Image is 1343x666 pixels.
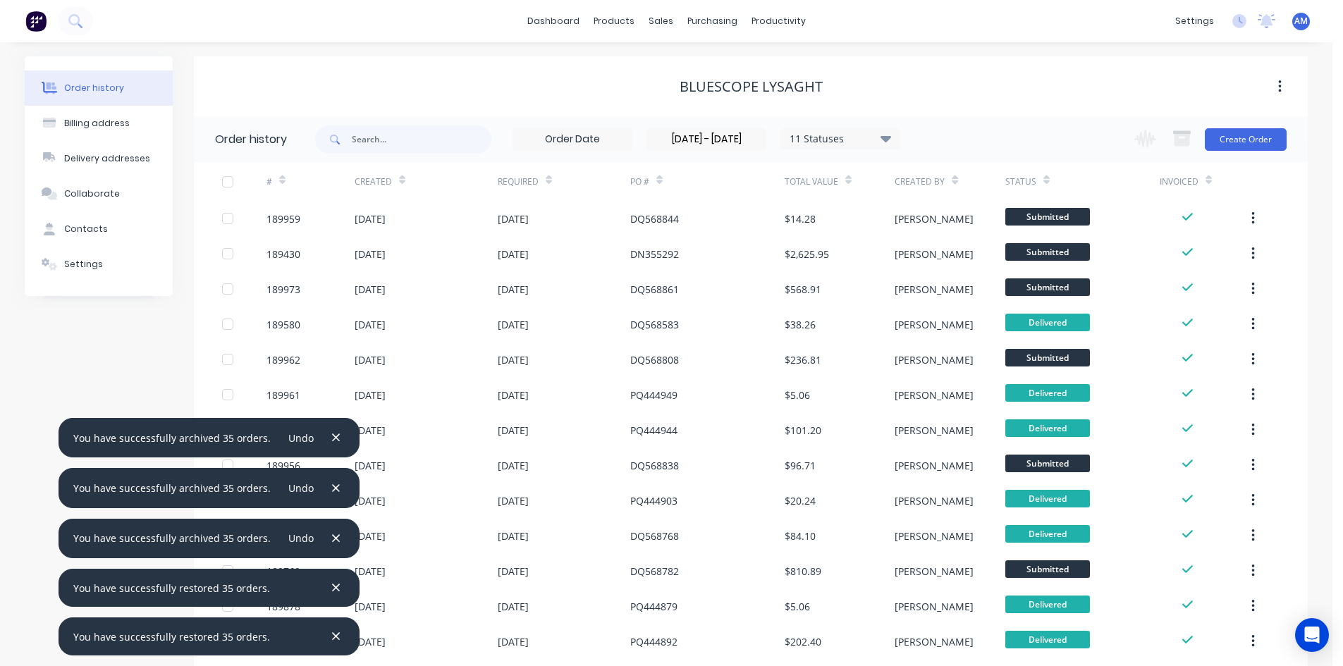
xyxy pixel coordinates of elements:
[64,223,108,235] div: Contacts
[630,423,677,438] div: PQ444944
[73,531,271,545] div: You have successfully archived 35 orders.
[64,187,120,200] div: Collaborate
[895,211,974,226] div: [PERSON_NAME]
[498,599,529,614] div: [DATE]
[355,282,386,297] div: [DATE]
[630,458,679,473] div: DQ568838
[498,493,529,508] div: [DATE]
[630,564,679,579] div: DQ568782
[1005,419,1090,437] span: Delivered
[895,634,974,649] div: [PERSON_NAME]
[498,211,529,226] div: [DATE]
[498,634,529,649] div: [DATE]
[630,352,679,367] div: DQ568808
[25,247,173,282] button: Settings
[630,493,677,508] div: PQ444903
[785,634,821,649] div: $202.40
[895,493,974,508] div: [PERSON_NAME]
[355,564,386,579] div: [DATE]
[25,11,47,32] img: Factory
[266,247,300,261] div: 189430
[1295,618,1329,652] div: Open Intercom Messenger
[355,352,386,367] div: [DATE]
[785,247,829,261] div: $2,625.95
[785,529,816,543] div: $84.10
[895,423,974,438] div: [PERSON_NAME]
[266,317,300,332] div: 189580
[25,211,173,247] button: Contacts
[266,282,300,297] div: 189973
[355,493,386,508] div: [DATE]
[498,388,529,402] div: [DATE]
[895,564,974,579] div: [PERSON_NAME]
[498,529,529,543] div: [DATE]
[785,388,810,402] div: $5.06
[498,247,529,261] div: [DATE]
[73,481,271,495] div: You have successfully archived 35 orders.
[498,175,539,188] div: Required
[281,428,321,447] button: Undo
[785,211,816,226] div: $14.28
[355,211,386,226] div: [DATE]
[1160,162,1248,201] div: Invoiced
[895,352,974,367] div: [PERSON_NAME]
[1005,175,1036,188] div: Status
[895,282,974,297] div: [PERSON_NAME]
[895,162,1005,201] div: Created By
[895,458,974,473] div: [PERSON_NAME]
[1160,175,1198,188] div: Invoiced
[785,352,821,367] div: $236.81
[73,581,270,596] div: You have successfully restored 35 orders.
[498,162,630,201] div: Required
[355,423,386,438] div: [DATE]
[1005,162,1160,201] div: Status
[630,175,649,188] div: PO #
[64,258,103,271] div: Settings
[630,317,679,332] div: DQ568583
[785,458,816,473] div: $96.71
[355,529,386,543] div: [DATE]
[785,423,821,438] div: $101.20
[498,458,529,473] div: [DATE]
[352,125,491,154] input: Search...
[64,152,150,165] div: Delivery addresses
[785,175,838,188] div: Total Value
[25,106,173,141] button: Billing address
[1294,15,1308,27] span: AM
[642,11,680,32] div: sales
[1005,384,1090,402] span: Delivered
[266,352,300,367] div: 189962
[25,70,173,106] button: Order history
[1168,11,1221,32] div: settings
[355,634,386,649] div: [DATE]
[25,141,173,176] button: Delivery addresses
[355,175,392,188] div: Created
[630,247,679,261] div: DN355292
[498,423,529,438] div: [DATE]
[1205,128,1287,151] button: Create Order
[1005,314,1090,331] span: Delivered
[895,175,945,188] div: Created By
[73,431,271,445] div: You have successfully archived 35 orders.
[785,282,821,297] div: $568.91
[1005,490,1090,507] span: Delivered
[355,458,386,473] div: [DATE]
[498,564,529,579] div: [DATE]
[895,247,974,261] div: [PERSON_NAME]
[781,131,900,147] div: 11 Statuses
[73,629,270,644] div: You have successfully restored 35 orders.
[785,493,816,508] div: $20.24
[587,11,642,32] div: products
[355,247,386,261] div: [DATE]
[266,162,355,201] div: #
[680,78,823,95] div: Bluescope Lysaght
[498,352,529,367] div: [DATE]
[1005,455,1090,472] span: Submitted
[355,388,386,402] div: [DATE]
[895,599,974,614] div: [PERSON_NAME]
[281,479,321,498] button: Undo
[895,317,974,332] div: [PERSON_NAME]
[513,129,632,150] input: Order Date
[895,388,974,402] div: [PERSON_NAME]
[355,317,386,332] div: [DATE]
